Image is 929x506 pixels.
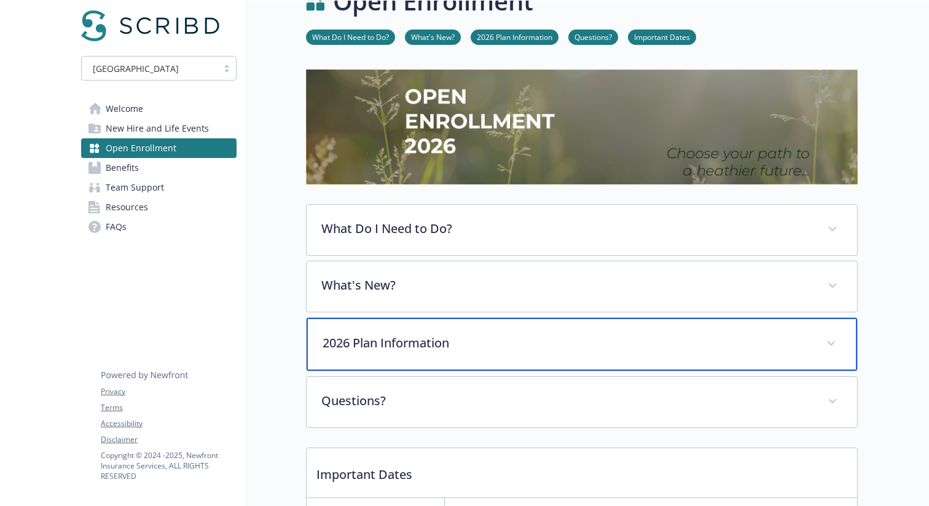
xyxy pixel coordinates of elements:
img: open enrollment page banner [306,69,858,184]
a: New Hire and Life Events [81,119,237,138]
a: What Do I Need to Do? [306,31,395,42]
div: Questions? [307,377,857,427]
div: What Do I Need to Do? [307,205,857,255]
p: 2026 Plan Information [323,334,812,352]
span: [GEOGRAPHIC_DATA] [93,62,179,75]
span: Resources [106,197,148,217]
p: What's New? [321,276,813,295]
span: Open Enrollment [106,138,176,158]
a: Privacy [101,386,236,397]
span: [GEOGRAPHIC_DATA] [88,62,211,75]
a: Team Support [81,178,237,197]
p: What Do I Need to Do? [321,219,813,238]
p: Copyright © 2024 - 2025 , Newfront Insurance Services, ALL RIGHTS RESERVED [101,450,236,481]
a: 2026 Plan Information [471,31,559,42]
a: Open Enrollment [81,138,237,158]
a: Disclaimer [101,434,236,445]
a: What's New? [405,31,461,42]
a: Questions? [568,31,618,42]
div: What's New? [307,261,857,312]
a: Benefits [81,158,237,178]
a: Terms [101,402,236,413]
a: Important Dates [628,31,696,42]
p: Questions? [321,392,813,410]
span: Welcome [106,99,143,119]
span: Team Support [106,178,164,197]
a: Welcome [81,99,237,119]
a: FAQs [81,217,237,237]
span: FAQs [106,217,127,237]
div: 2026 Plan Information [307,318,857,371]
a: Resources [81,197,237,217]
span: Benefits [106,158,139,178]
a: Accessibility [101,418,236,429]
p: Important Dates [307,448,857,494]
span: New Hire and Life Events [106,119,209,138]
